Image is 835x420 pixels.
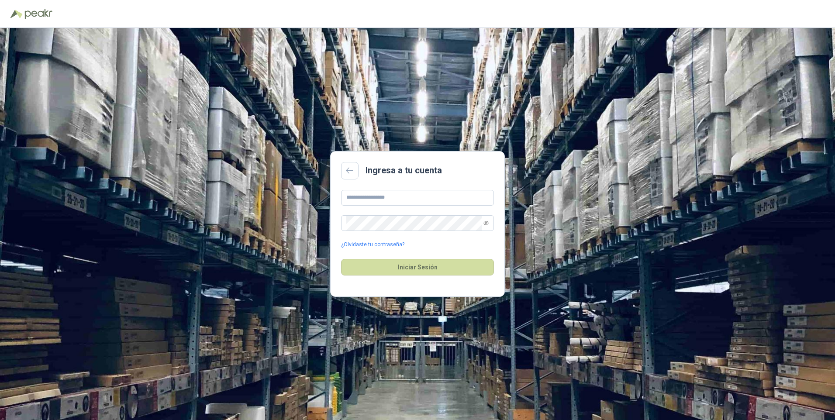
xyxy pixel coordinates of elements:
a: ¿Olvidaste tu contraseña? [341,241,404,249]
span: eye-invisible [483,220,489,226]
img: Peakr [24,9,52,19]
img: Logo [10,10,23,18]
button: Iniciar Sesión [341,259,494,275]
h2: Ingresa a tu cuenta [366,164,442,177]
